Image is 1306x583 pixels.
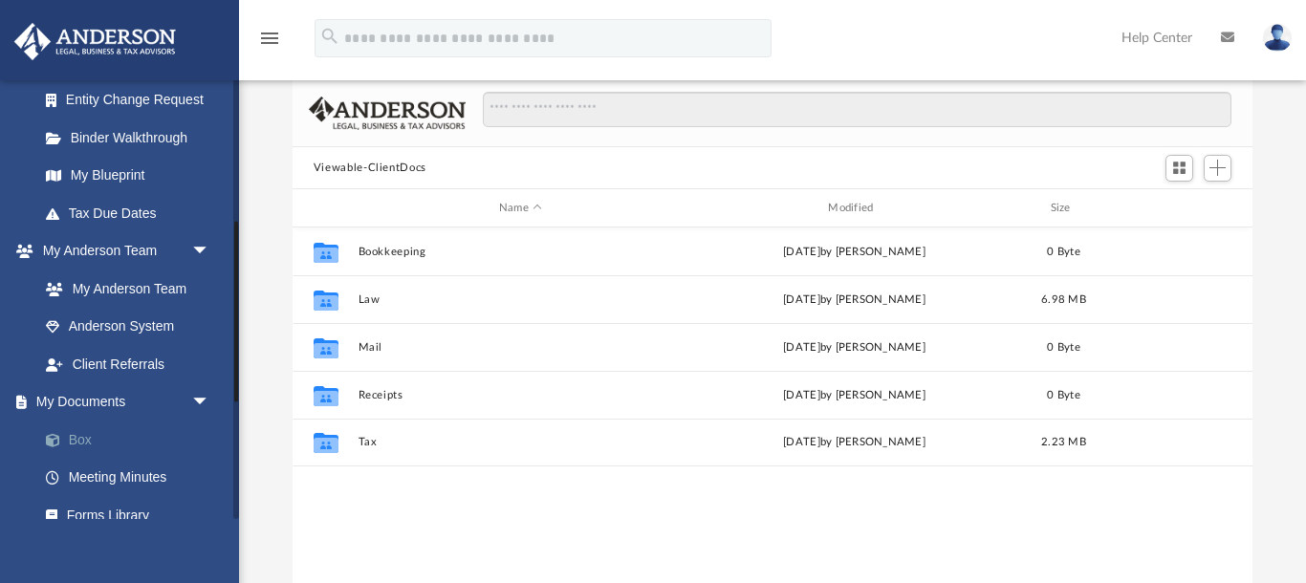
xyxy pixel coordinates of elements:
a: Binder Walkthrough [27,119,239,157]
img: User Pic [1263,24,1292,52]
a: Forms Library [27,496,229,534]
span: arrow_drop_down [191,232,229,271]
div: [DATE] by [PERSON_NAME] [691,387,1016,404]
div: [DATE] by [PERSON_NAME] [691,244,1016,261]
button: Law [358,293,683,306]
button: Mail [358,341,683,354]
span: 0 Byte [1047,247,1080,257]
button: Add [1204,155,1232,182]
a: Tax Due Dates [27,194,239,232]
button: Tax [358,437,683,449]
button: Viewable-ClientDocs [314,160,426,177]
a: menu [258,36,281,50]
div: [DATE] by [PERSON_NAME] [691,291,1016,309]
div: Name [357,200,683,217]
div: id [301,200,349,217]
i: menu [258,27,281,50]
a: My Anderson Team [27,270,220,308]
div: Modified [691,200,1017,217]
input: Search files and folders [483,92,1232,128]
button: Switch to Grid View [1165,155,1194,182]
div: [DATE] by [PERSON_NAME] [691,339,1016,356]
a: Anderson System [27,308,229,346]
span: arrow_drop_down [191,383,229,422]
button: Bookkeeping [358,246,683,258]
a: My Documentsarrow_drop_down [13,383,239,421]
span: 0 Byte [1047,390,1080,400]
span: 0 Byte [1047,342,1080,353]
div: Size [1025,200,1101,217]
span: 2.23 MB [1041,437,1086,447]
div: id [1110,200,1244,217]
a: My Blueprint [27,157,229,195]
img: Anderson Advisors Platinum Portal [9,23,182,60]
a: Meeting Minutes [27,459,239,497]
a: Entity Change Request [27,81,239,119]
button: Receipts [358,389,683,401]
a: My Anderson Teamarrow_drop_down [13,232,229,270]
span: 6.98 MB [1041,294,1086,305]
div: [DATE] by [PERSON_NAME] [691,434,1016,451]
a: Client Referrals [27,345,229,383]
a: Box [27,421,239,459]
i: search [319,26,340,47]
